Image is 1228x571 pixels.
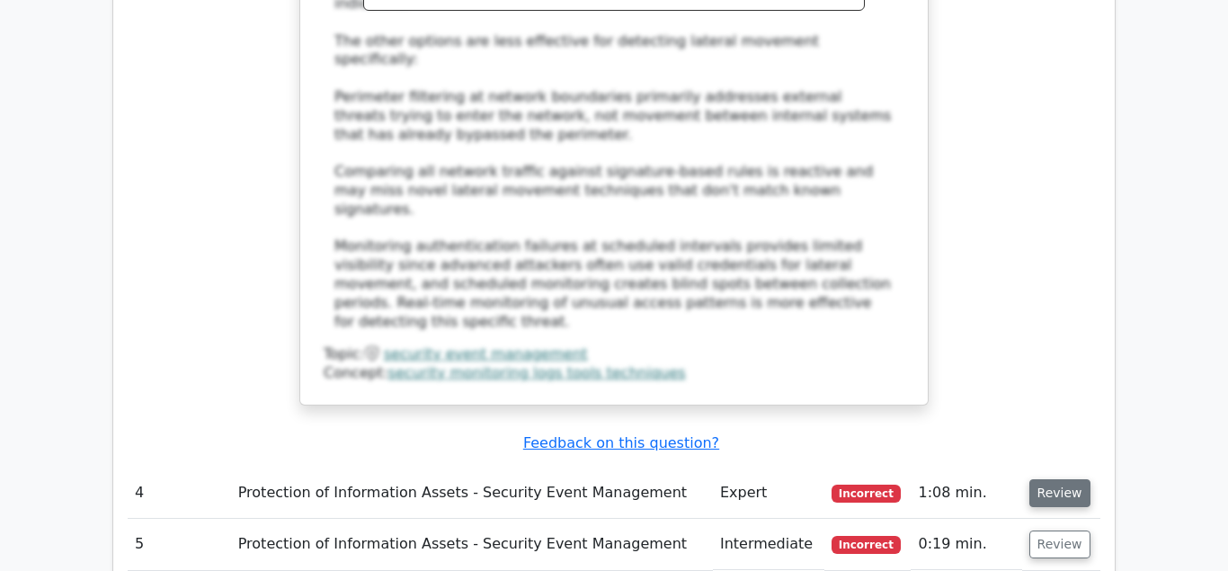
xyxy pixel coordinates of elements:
td: Intermediate [713,519,824,570]
a: Feedback on this question? [523,434,719,451]
div: Topic: [324,345,904,364]
a: security event management [384,345,588,362]
td: 1:08 min. [911,468,1021,519]
td: 0:19 min. [911,519,1021,570]
td: Expert [713,468,824,519]
a: security monitoring logs tools techniques [388,364,686,381]
span: Incorrect [832,536,901,554]
td: 5 [128,519,231,570]
div: Concept: [324,364,904,383]
td: Protection of Information Assets - Security Event Management [231,468,713,519]
button: Review [1029,531,1090,558]
td: 4 [128,468,231,519]
span: Incorrect [832,485,901,503]
button: Review [1029,479,1090,507]
td: Protection of Information Assets - Security Event Management [231,519,713,570]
